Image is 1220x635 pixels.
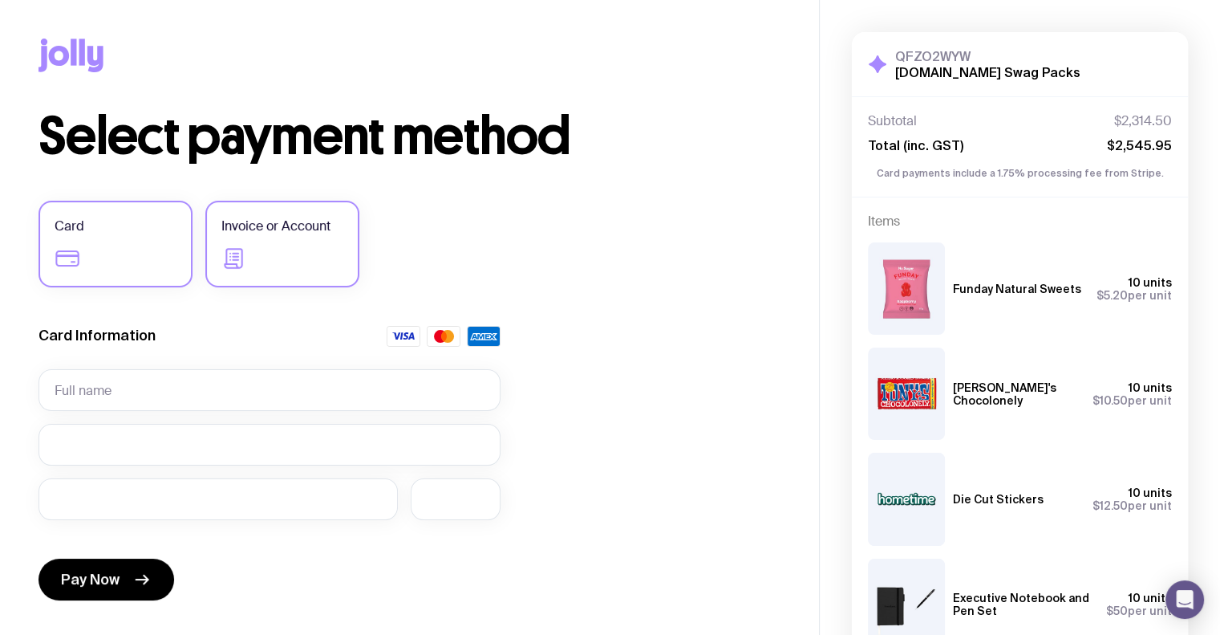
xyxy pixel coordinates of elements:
input: Full name [39,369,501,411]
label: Card Information [39,326,156,345]
h4: Items [868,214,1172,230]
span: 10 units [1129,381,1172,394]
span: per unit [1092,499,1172,512]
iframe: Secure CVC input frame [427,491,484,507]
span: 10 units [1129,276,1172,289]
span: 10 units [1129,486,1172,499]
h3: Die Cut Stickers [953,493,1044,506]
span: 10 units [1129,592,1172,604]
h1: Select payment method [39,111,780,162]
p: Card payments include a 1.75% processing fee from Stripe. [868,166,1172,181]
span: per unit [1096,289,1172,302]
span: $2,545.95 [1107,137,1172,153]
span: Subtotal [868,113,917,129]
h3: Funday Natural Sweets [953,283,1081,295]
span: Invoice or Account [221,217,330,236]
span: per unit [1092,394,1172,407]
span: $2,314.50 [1114,113,1172,129]
iframe: Secure expiration date input frame [55,491,382,507]
span: $5.20 [1096,289,1128,302]
iframe: Secure card number input frame [55,437,484,452]
span: Pay Now [61,570,120,589]
span: $12.50 [1092,499,1128,512]
span: per unit [1106,604,1172,617]
span: $50 [1106,604,1128,617]
span: $10.50 [1092,394,1128,407]
h2: [DOMAIN_NAME] Swag Packs [895,64,1080,80]
span: Card [55,217,84,236]
div: Open Intercom Messenger [1165,580,1204,619]
span: Total (inc. GST) [868,137,963,153]
h3: [PERSON_NAME]'s Chocolonely [953,381,1080,407]
h3: QFZO2WYW [895,48,1080,64]
h3: Executive Notebook and Pen Set [953,592,1093,617]
button: Pay Now [39,559,174,600]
